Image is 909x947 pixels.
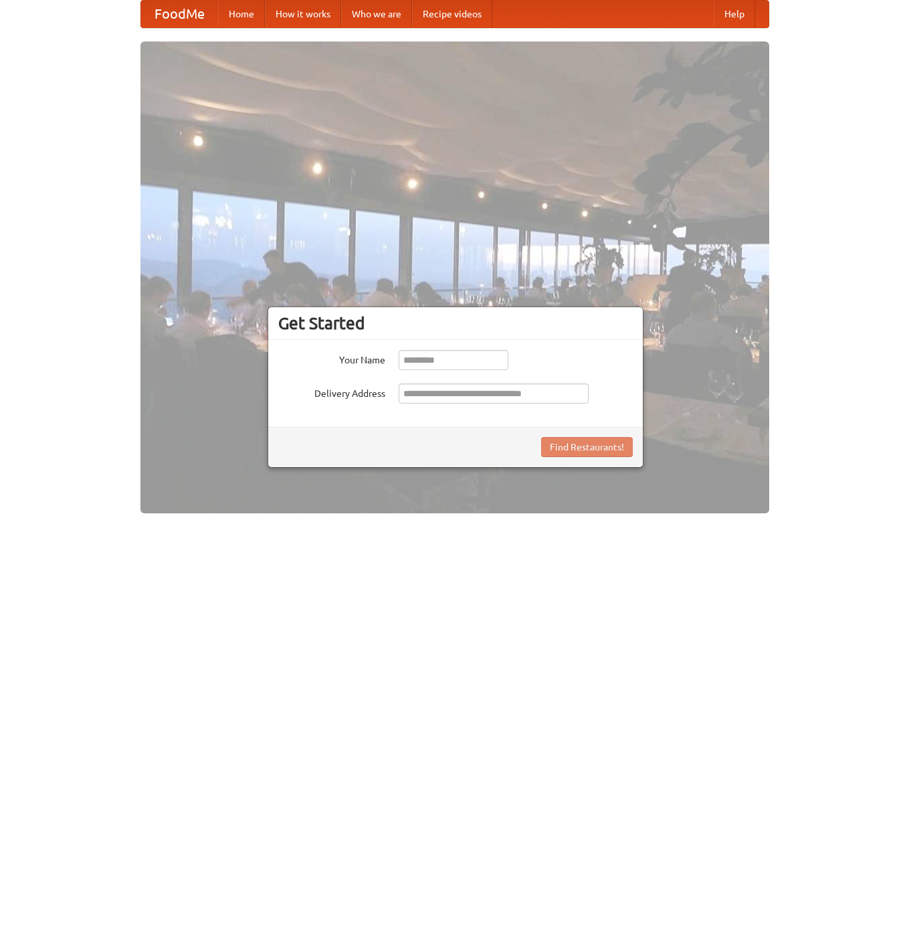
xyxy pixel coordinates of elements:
[412,1,492,27] a: Recipe videos
[714,1,755,27] a: Help
[278,313,633,333] h3: Get Started
[278,383,385,400] label: Delivery Address
[278,350,385,367] label: Your Name
[218,1,265,27] a: Home
[341,1,412,27] a: Who we are
[141,1,218,27] a: FoodMe
[265,1,341,27] a: How it works
[541,437,633,457] button: Find Restaurants!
